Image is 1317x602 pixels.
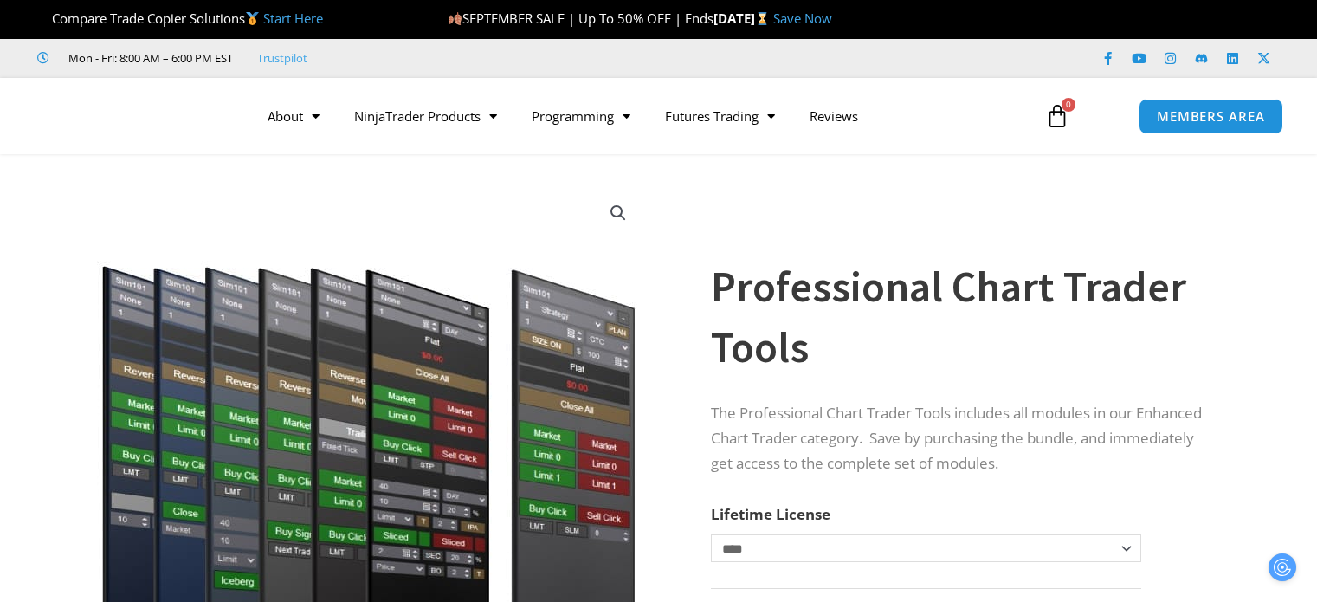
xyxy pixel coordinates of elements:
h1: Professional Chart Trader Tools [711,256,1217,378]
strong: [DATE] [713,10,773,27]
a: Reviews [792,96,875,136]
label: Lifetime License [711,504,830,524]
nav: Menu [250,96,1028,136]
a: Trustpilot [257,48,307,68]
img: 🥇 [246,12,259,25]
a: 0 [1019,91,1095,141]
a: Clear options [711,571,738,583]
a: Save Now [773,10,832,27]
a: Start Here [263,10,323,27]
a: NinjaTrader Products [337,96,514,136]
span: 0 [1062,98,1075,112]
a: Futures Trading [648,96,792,136]
span: SEPTEMBER SALE | Up To 50% OFF | Ends [448,10,713,27]
span: MEMBERS AREA [1157,110,1265,123]
img: LogoAI | Affordable Indicators – NinjaTrader [37,85,223,147]
a: MEMBERS AREA [1139,99,1283,134]
img: 🏆 [38,12,51,25]
a: View full-screen image gallery [603,197,634,229]
span: Mon - Fri: 8:00 AM – 6:00 PM EST [64,48,233,68]
img: ⌛ [756,12,769,25]
a: Programming [514,96,648,136]
a: About [250,96,337,136]
p: The Professional Chart Trader Tools includes all modules in our Enhanced Chart Trader category. S... [711,401,1217,476]
img: 🍂 [449,12,462,25]
span: Compare Trade Copier Solutions [37,10,323,27]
